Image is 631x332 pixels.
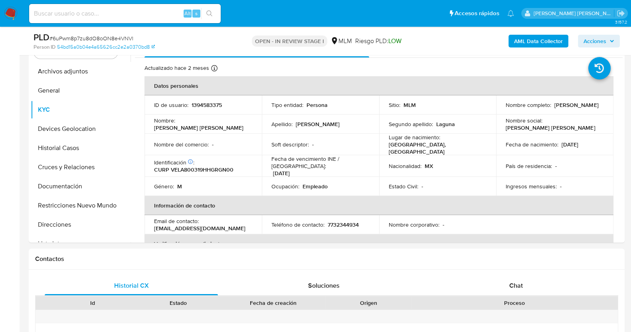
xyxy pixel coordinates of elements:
th: Datos personales [144,76,613,95]
p: Teléfono de contacto : [271,221,324,228]
p: Fecha de nacimiento : [506,141,558,148]
p: Identificación : [154,159,194,166]
p: [PERSON_NAME] [PERSON_NAME] [506,124,595,131]
p: - [212,141,214,148]
th: Información de contacto [144,196,613,215]
p: - [555,162,557,170]
button: Devices Geolocation [31,119,131,138]
h1: Contactos [35,255,618,263]
button: KYC [31,100,131,119]
span: 3.157.2 [615,19,627,25]
p: Estado Civil : [389,183,418,190]
p: Segundo apellido : [389,121,433,128]
p: MX [425,162,433,170]
p: Persona [307,101,328,109]
a: 54bd15a0b04e4a65626cc2e2a0370bd8 [57,43,155,51]
p: Email de contacto : [154,217,199,225]
div: Id [55,299,130,307]
a: Salir [617,9,625,18]
p: Ocupación : [271,183,299,190]
p: Sitio : [389,101,400,109]
p: Actualizado hace 2 meses [144,64,209,72]
p: [DATE] [273,170,290,177]
p: Género : [154,183,174,190]
span: Accesos rápidos [455,9,499,18]
div: MLM [330,37,352,45]
p: Soft descriptor : [271,141,309,148]
div: Origen [331,299,406,307]
button: Acciones [578,35,620,47]
div: Fecha de creación [227,299,320,307]
span: # 6uPwm8p7zu8dO8oON8e4VNVl [49,34,133,42]
p: Tipo entidad : [271,101,303,109]
p: Ingresos mensuales : [506,183,557,190]
p: Nacionalidad : [389,162,421,170]
div: Proceso [417,299,612,307]
p: Nombre del comercio : [154,141,209,148]
button: Cruces y Relaciones [31,158,131,177]
p: Nombre corporativo : [389,221,439,228]
button: General [31,81,131,100]
button: Documentación [31,177,131,196]
span: Historial CX [114,281,149,290]
b: PLD [34,31,49,43]
p: Empleado [303,183,328,190]
button: Direcciones [31,215,131,234]
button: AML Data Collector [508,35,568,47]
p: País de residencia : [506,162,552,170]
p: - [312,141,314,148]
button: Historial Casos [31,138,131,158]
p: [PERSON_NAME] [PERSON_NAME] [154,124,243,131]
p: MLM [404,101,416,109]
span: s [195,10,198,17]
p: [DATE] [562,141,578,148]
p: 1394583375 [192,101,222,109]
th: Verificación y cumplimiento [144,234,613,253]
span: Soluciones [308,281,340,290]
span: Chat [509,281,523,290]
input: Buscar usuario o caso... [29,8,221,19]
p: - [421,183,423,190]
p: Fecha de vencimiento INE / [GEOGRAPHIC_DATA] : [271,155,370,170]
span: Acciones [584,35,606,47]
p: - [443,221,444,228]
p: Lugar de nacimiento : [389,134,440,141]
p: [GEOGRAPHIC_DATA], [GEOGRAPHIC_DATA] [389,141,484,155]
button: Restricciones Nuevo Mundo [31,196,131,215]
button: search-icon [201,8,218,19]
p: Nombre completo : [506,101,551,109]
p: 7732344934 [328,221,359,228]
p: [PERSON_NAME] [554,101,598,109]
span: LOW [388,36,402,45]
p: [EMAIL_ADDRESS][DOMAIN_NAME] [154,225,245,232]
div: Estado [141,299,216,307]
button: Archivos adjuntos [31,62,131,81]
span: Riesgo PLD: [355,37,402,45]
p: Apellido : [271,121,293,128]
p: Nombre : [154,117,175,124]
b: AML Data Collector [514,35,563,47]
p: Nombre social : [506,117,542,124]
p: CURP VELA800319HHGRGN00 [154,166,233,173]
p: baltazar.cabreradupeyron@mercadolibre.com.mx [534,10,614,17]
span: Alt [184,10,191,17]
p: ID de usuario : [154,101,188,109]
p: - [560,183,562,190]
p: M [177,183,182,190]
p: Laguna [436,121,455,128]
a: Notificaciones [507,10,514,17]
p: OPEN - IN REVIEW STAGE I [252,36,327,47]
p: [PERSON_NAME] [296,121,340,128]
button: Lista Interna [31,234,131,253]
b: Person ID [34,43,55,51]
